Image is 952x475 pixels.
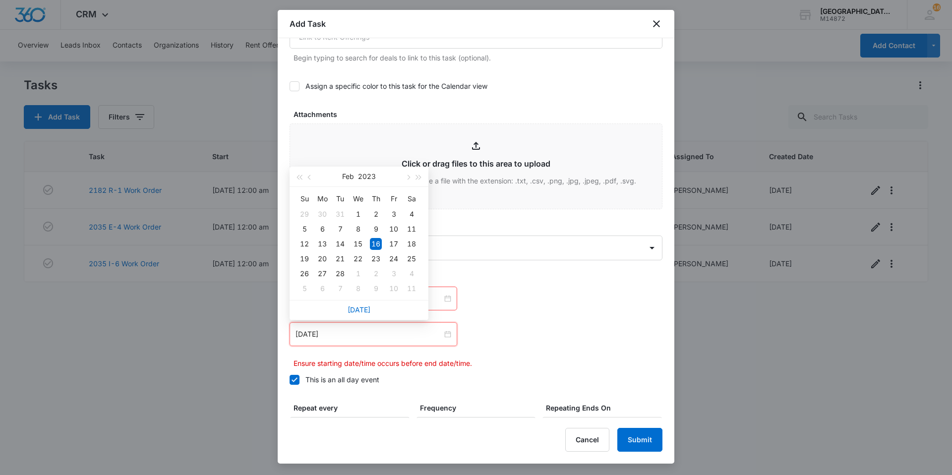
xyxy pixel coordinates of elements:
[385,251,403,266] td: 2023-02-24
[403,281,420,296] td: 2023-03-11
[367,207,385,222] td: 2023-02-02
[290,417,410,441] input: Number
[294,53,662,63] p: Begin typing to search for deals to link to this task (optional).
[385,222,403,237] td: 2023-02-10
[403,222,420,237] td: 2023-02-11
[388,268,400,280] div: 3
[385,266,403,281] td: 2023-03-03
[367,281,385,296] td: 2023-03-09
[290,81,662,91] label: Assign a specific color to this task for the Calendar view
[388,253,400,265] div: 24
[367,266,385,281] td: 2023-03-02
[367,251,385,266] td: 2023-02-23
[349,251,367,266] td: 2023-02-22
[296,207,313,222] td: 2023-01-29
[388,208,400,220] div: 3
[406,253,417,265] div: 25
[331,251,349,266] td: 2023-02-21
[406,283,417,295] div: 11
[367,191,385,207] th: Th
[388,223,400,235] div: 10
[331,207,349,222] td: 2023-01-31
[316,223,328,235] div: 6
[334,223,346,235] div: 7
[385,191,403,207] th: Fr
[370,268,382,280] div: 2
[349,266,367,281] td: 2023-03-01
[370,283,382,295] div: 9
[403,251,420,266] td: 2023-02-25
[313,237,331,251] td: 2023-02-13
[388,238,400,250] div: 17
[334,238,346,250] div: 14
[367,222,385,237] td: 2023-02-09
[352,223,364,235] div: 8
[546,403,666,413] label: Repeating Ends On
[367,237,385,251] td: 2023-02-16
[305,374,379,385] div: This is an all day event
[352,253,364,265] div: 22
[349,207,367,222] td: 2023-02-01
[385,237,403,251] td: 2023-02-17
[349,237,367,251] td: 2023-02-15
[294,403,414,413] label: Repeat every
[565,428,609,452] button: Cancel
[385,207,403,222] td: 2023-02-03
[316,283,328,295] div: 6
[403,191,420,207] th: Sa
[334,283,346,295] div: 7
[296,266,313,281] td: 2023-02-26
[334,253,346,265] div: 21
[296,191,313,207] th: Su
[406,268,417,280] div: 4
[349,191,367,207] th: We
[370,223,382,235] div: 9
[298,238,310,250] div: 12
[298,223,310,235] div: 5
[296,237,313,251] td: 2023-02-12
[331,281,349,296] td: 2023-03-07
[296,222,313,237] td: 2023-02-05
[316,238,328,250] div: 13
[349,222,367,237] td: 2023-02-08
[313,281,331,296] td: 2023-03-06
[294,221,666,232] label: Assigned to
[313,266,331,281] td: 2023-02-27
[349,281,367,296] td: 2023-03-08
[342,167,354,186] button: Feb
[352,268,364,280] div: 1
[294,272,666,283] label: Time span
[406,223,417,235] div: 11
[316,268,328,280] div: 27
[406,208,417,220] div: 4
[370,238,382,250] div: 16
[331,266,349,281] td: 2023-02-28
[313,222,331,237] td: 2023-02-06
[298,208,310,220] div: 29
[352,208,364,220] div: 1
[294,109,666,119] label: Attachments
[296,251,313,266] td: 2023-02-19
[331,237,349,251] td: 2023-02-14
[298,283,310,295] div: 5
[313,251,331,266] td: 2023-02-20
[298,268,310,280] div: 26
[331,222,349,237] td: 2023-02-07
[388,283,400,295] div: 10
[358,167,376,186] button: 2023
[403,207,420,222] td: 2023-02-04
[352,283,364,295] div: 8
[331,191,349,207] th: Tu
[313,191,331,207] th: Mo
[298,253,310,265] div: 19
[316,208,328,220] div: 30
[313,207,331,222] td: 2023-01-30
[420,403,540,413] label: Frequency
[334,268,346,280] div: 28
[651,18,662,30] button: close
[348,305,370,314] a: [DATE]
[385,281,403,296] td: 2023-03-10
[406,238,417,250] div: 18
[617,428,662,452] button: Submit
[296,329,442,340] input: Feb 16, 2023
